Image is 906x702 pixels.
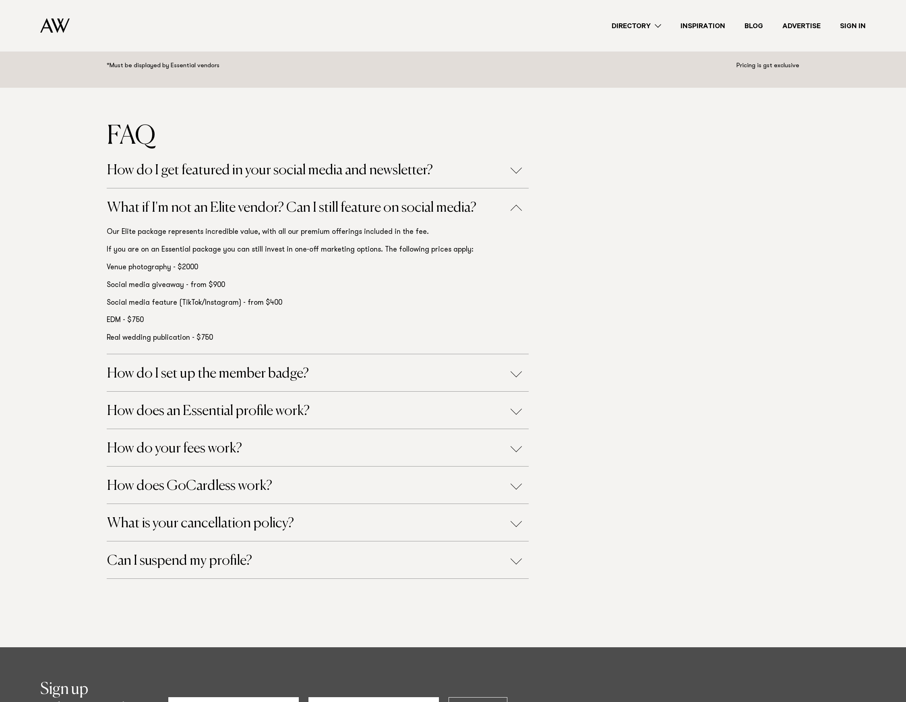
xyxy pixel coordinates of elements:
[107,442,528,456] h4: How do your fees work?
[107,299,282,307] span: Social media feature (TikTok/Instagram) - from $400
[107,264,198,271] span: Venue photography - $2000
[107,282,225,289] span: Social media giveaway - from $900
[107,122,799,151] h3: FAQ
[107,367,528,381] h4: How do I set up the member badge?
[735,21,773,31] a: Blog
[107,334,213,342] span: Real wedding publication - $750
[736,62,799,69] small: Pricing is gst exclusive
[107,201,528,215] h4: What if I'm not an Elite vendor? Can I still feature on social media?
[830,21,875,31] a: Sign In
[40,18,70,33] img: Auckland Weddings Logo
[107,62,219,69] small: *Must be displayed by Essential vendors
[107,163,528,178] h4: How do I get featured in your social media and newsletter?
[107,441,529,456] button: How do your fees work?
[107,317,144,324] span: EDM - $750
[107,516,529,531] button: What is your cancellation policy?
[107,404,529,419] button: How does an Essential profile work?
[107,366,529,381] button: How do I set up the member badge?
[107,245,529,256] p: If you are on an Essential package you can still invest in one-off marketing options. The followi...
[107,404,528,418] h4: How does an Essential profile work?
[107,479,528,493] h4: How does GoCardless work?
[107,200,529,215] button: What if I'm not an Elite vendor? Can I still feature on social media?
[107,479,529,493] button: How does GoCardless work?
[40,681,88,698] span: Sign up
[107,553,529,568] button: Can I suspend my profile?
[602,21,671,31] a: Directory
[671,21,735,31] a: Inspiration
[107,554,528,568] h4: Can I suspend my profile?
[773,21,830,31] a: Advertise
[107,163,529,178] button: How do I get featured in your social media and newsletter?
[107,227,529,238] p: Our Elite package represents incredible value, with all our premium offerings included in the fee.
[107,516,528,531] h4: What is your cancellation policy?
